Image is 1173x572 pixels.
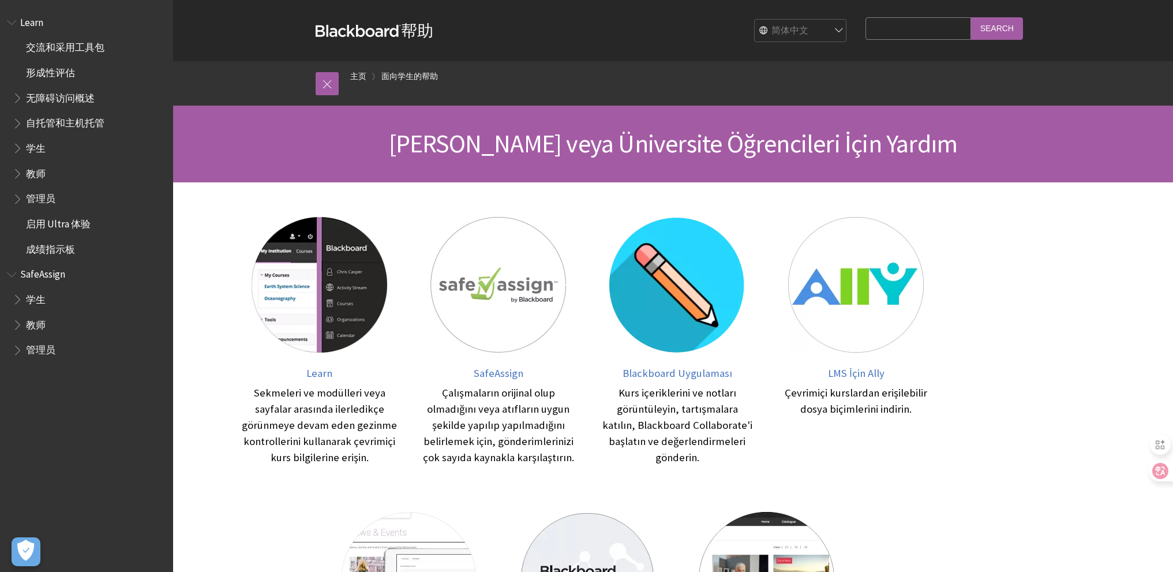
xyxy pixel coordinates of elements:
span: 管理员 [26,189,55,205]
a: LMS İçin Ally LMS İçin Ally Çevrimiçi kurslardan erişilebilir dosya biçimlerini indirin. [778,217,934,466]
span: 教师 [26,164,46,180]
nav: Book outline for Blackboard SafeAssign [7,265,166,360]
span: LMS İçin Ally [828,367,885,380]
span: 成绩指示板 [26,240,75,255]
strong: Blackboard [316,25,401,37]
span: 启用 Ultra 体验 [26,214,91,230]
span: Learn [20,13,43,28]
span: 自托管和主机托管 [26,114,104,129]
div: Çalışmaların orijinal olup olmadığını veya atıfların uygun şekilde yapılıp yapılmadığını belirlem... [421,385,576,466]
a: Blackboard帮助 [316,20,433,41]
button: Open Preferences [12,537,40,566]
span: SafeAssign [20,265,65,281]
span: SafeAssign [474,367,523,380]
img: Learn [252,217,387,353]
div: Sekmeleri ve modülleri veya sayfalar arasında ilerledikçe görünmeye devam eden gezinme kontroller... [242,385,398,466]
div: Kurs içeriklerini ve notları görüntüleyin, tartışmalara katılın, Blackboard Collaborate'i başlatı... [599,385,755,466]
select: Site Language Selector [755,20,847,43]
a: 面向学生的帮助 [381,69,438,84]
img: LMS İçin Ally [788,217,924,353]
span: Blackboard Uygulaması [623,367,732,380]
nav: Book outline for Blackboard Learn Help [7,13,166,259]
img: SafeAssign [430,217,566,353]
img: Blackboard Uygulaması [609,217,745,353]
span: 学生 [26,290,46,305]
span: 无障碍访问概述 [26,88,95,104]
span: 交流和采用工具包 [26,38,104,54]
input: Search [971,17,1023,40]
a: Blackboard Uygulaması Blackboard Uygulaması Kurs içeriklerini ve notları görüntüleyin, tartışmala... [599,217,755,466]
span: 教师 [26,315,46,331]
a: Learn Learn Sekmeleri ve modülleri veya sayfalar arasında ilerledikçe görünmeye devam eden gezinm... [242,217,398,466]
div: Çevrimiçi kurslardan erişilebilir dosya biçimlerini indirin. [778,385,934,417]
span: Learn [306,367,332,380]
span: 形成性评估 [26,63,75,78]
a: SafeAssign SafeAssign Çalışmaların orijinal olup olmadığını veya atıfların uygun şekilde yapılıp ... [421,217,576,466]
span: 管理员 [26,341,55,356]
span: [PERSON_NAME] veya Üniversite Öğrencileri İçin Yardım [389,128,958,159]
span: 学生 [26,139,46,154]
a: 主页 [350,69,366,84]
